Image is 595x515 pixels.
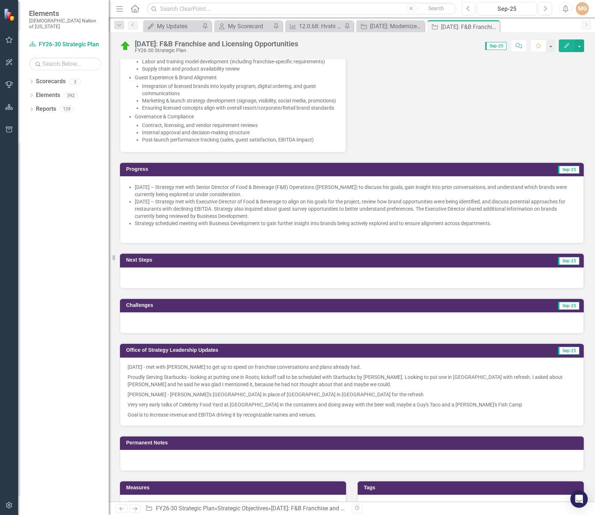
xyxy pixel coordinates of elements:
[64,92,78,98] div: 392
[128,410,576,418] p: Goal is to increase revenue and EBITDA driving it by recognizable names and venues.
[558,302,579,310] span: Sep-25
[299,22,342,31] div: 12.0.68: Hvshi Gift Shop Inventory KPIs
[126,303,376,308] h3: Challenges
[570,490,588,508] div: Open Intercom Messenger
[126,257,373,263] h3: Next Steps
[428,5,444,11] span: Search
[477,2,537,15] button: Sep-25
[271,505,401,512] div: [DATE]: F&B Franchise and Licensing Opportunities
[147,3,456,15] input: Search ClearPoint...
[145,505,346,513] div: » »
[145,22,200,31] a: My Updates
[485,42,507,50] span: Sep-25
[364,485,580,490] h3: Tags
[29,9,101,18] span: Elements
[128,389,576,400] p: [PERSON_NAME] - [PERSON_NAME]'s [GEOGRAPHIC_DATA] in place of [GEOGRAPHIC_DATA] in [GEOGRAPHIC_DA...
[142,104,338,111] li: Ensuring licensed concepts align with overall resort/corporate/Retail brand standards
[29,41,101,49] a: FY26-30 Strategic Plan
[142,65,338,72] li: Supply chain and product availability review
[480,5,534,13] div: Sep-25
[4,8,16,21] img: ClearPoint Strategy
[36,105,56,113] a: Reports
[135,48,298,53] div: FY26-30 Strategic Plan
[217,505,268,512] a: Strategic Objectives
[60,106,74,112] div: 129
[228,22,271,31] div: My Scorecard
[135,113,338,143] li: Governance & Compliance
[558,257,579,265] span: Sep-25
[29,18,101,30] small: [DEMOGRAPHIC_DATA] Nation of [US_STATE]
[576,2,589,15] button: MG
[135,220,576,227] p: Strategy scheduled meeting with Business Development to gain further insight into brands being ac...
[135,74,338,111] li: Guest Experience & Brand Alignment
[126,440,580,446] h3: Permanent Notes
[287,22,342,31] a: 12.0.68: Hvshi Gift Shop Inventory KPIs
[36,77,66,86] a: Scorecards
[29,58,101,70] input: Search Below...
[69,79,81,85] div: 3
[142,97,338,104] li: Marketing & launch strategy development (signage, visibility, social media, promotions)
[135,198,576,220] p: [DATE] – Strategy met with Executive Director of Food & Beverage to align on his goals for the pr...
[418,4,454,14] button: Search
[126,166,353,172] h3: Progress
[216,22,271,31] a: My Scorecard
[558,347,579,355] span: Sep-25
[157,22,200,31] div: My Updates
[358,22,423,31] a: [DATE]: Modernize F&B Order & Delivery Channels
[128,400,576,410] p: Very very early talks of Celebrity Food Yard at [GEOGRAPHIC_DATA] in the containers and doing awa...
[120,40,131,52] img: On Target
[128,372,576,389] p: Proudly Serving Starbucks - looking at putting one in Roots; kickoff call to be scheduled with St...
[126,485,342,490] h3: Measures
[142,58,338,65] li: Labor and training model development (including franchise-specific requirements)
[142,122,338,129] li: Contract, licensing, and vendor requirement reviews
[135,40,298,48] div: [DATE]: F&B Franchise and Licensing Opportunities
[142,83,338,97] li: Integration of licensed brands into loyalty program, digital ordering, and guest communications
[36,91,60,100] a: Elements
[135,183,576,198] p: [DATE] – Strategy met with Senior Director of Food & Beverage (F&B) Operations ([PERSON_NAME]) to...
[142,136,338,143] li: Post-launch performance tracking (sales, guest satisfaction, EBITDA impact)
[558,166,579,174] span: Sep-25
[156,505,215,512] a: FY26-30 Strategic Plan
[128,363,576,372] p: [DATE] - met with [PERSON_NAME] to get up to speed on franchise conversations and plans already had.
[370,22,423,31] div: [DATE]: Modernize F&B Order & Delivery Channels
[126,347,492,353] h3: Office of Strategy Leadership Updates
[142,129,338,136] li: Internal approval and decision-making structure
[441,22,498,31] div: [DATE]: F&B Franchise and Licensing Opportunities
